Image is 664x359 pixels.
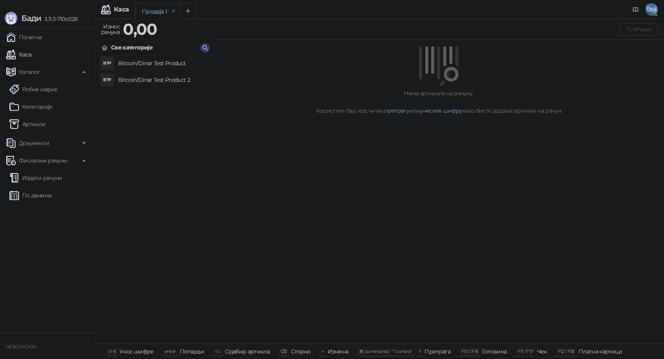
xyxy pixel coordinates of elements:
a: Издати рачуни [9,170,62,186]
span: enter [164,348,176,354]
button: Add tab [180,3,196,19]
div: BTP [101,74,113,86]
a: Категорије [9,99,53,115]
a: ArtikliАртикли [9,116,46,132]
div: Потврди [180,346,204,357]
span: F12 / F18 [558,348,575,354]
span: 3.11.3-710c028 [41,15,77,23]
span: + [321,348,324,354]
a: Почетна [6,29,42,45]
a: Каса [6,47,31,62]
div: Чек [537,346,547,357]
a: Робне марке [9,81,57,97]
div: Продаја 1 [142,7,167,16]
a: По данима [9,187,51,203]
div: Нема артикала на рачуну. Користите бар код читач, или како бисте додали артикле на рачун. [223,89,655,115]
div: Платна картица [579,346,622,357]
div: Износ рачуна [100,21,121,37]
span: ↑/↓ [215,348,221,354]
span: Бади [21,13,41,23]
img: Artikli [9,119,19,129]
button: remove [168,8,179,15]
div: Претрага [424,346,451,357]
h4: Bitcoin/Dinar Test Product 2 [118,74,207,86]
div: Унос шифре [119,346,154,357]
div: Одабир артикла [225,346,270,357]
a: Документација [629,3,642,16]
button: Плаћање [620,23,658,36]
h4: Bitcoin/Dinar Test Product [118,57,207,70]
span: F10 / F16 [461,348,478,354]
span: Документи [19,135,49,151]
div: Све категорије [111,43,153,52]
span: ⌫ [280,348,287,354]
span: ⌘ command / ⌃ control [359,348,411,354]
span: DM [645,3,658,16]
div: Готовина [482,346,507,357]
span: F11 / F17 [517,348,533,354]
small: VESCON DOO [6,344,37,350]
div: grid [95,55,213,344]
div: Каса [114,6,129,13]
span: Каталог [19,64,40,80]
a: унесите шифру [420,107,462,114]
span: 0-9 [108,348,115,354]
span: f [419,348,421,354]
img: Logo [5,12,17,25]
div: BTP [101,57,113,70]
div: Сторно [291,346,311,357]
a: претрагу [384,107,409,114]
strong: 0,00 [123,19,157,39]
div: Измена [328,346,348,357]
span: Фискални рачуни [19,153,67,168]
